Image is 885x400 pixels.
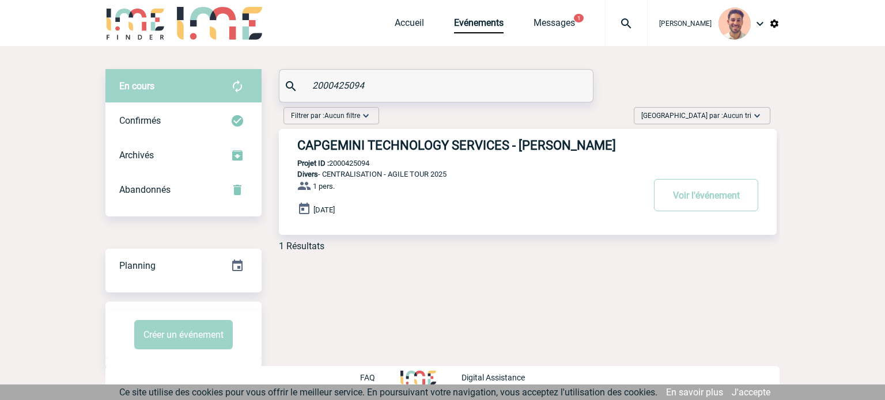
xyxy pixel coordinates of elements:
input: Rechercher un événement par son nom [309,77,566,94]
p: Digital Assistance [462,373,525,382]
span: 1 pers. [313,182,335,191]
div: Retrouvez ici tous les événements que vous avez décidé d'archiver [105,138,262,173]
img: IME-Finder [105,7,165,40]
button: 1 [574,14,584,22]
span: Confirmés [119,115,161,126]
span: Planning [119,260,156,271]
span: [DATE] [313,205,335,214]
button: Créer un événement [134,320,233,349]
div: Retrouvez ici tous vos événements annulés [105,173,262,207]
p: - CENTRALISATION - AGILE TOUR 2025 [279,170,643,178]
a: Messages [534,17,575,33]
b: Projet ID : [297,159,329,167]
div: Retrouvez ici tous vos évènements avant confirmation [105,69,262,104]
span: [GEOGRAPHIC_DATA] par : [641,110,751,121]
img: 132114-0.jpg [718,7,751,40]
div: Retrouvez ici tous vos événements organisés par date et état d'avancement [105,249,262,283]
a: Accueil [395,17,424,33]
span: Abandonnés [119,184,171,195]
span: Filtrer par : [291,110,360,121]
a: CAPGEMINI TECHNOLOGY SERVICES - [PERSON_NAME] [279,138,777,153]
span: Aucun filtre [324,112,360,120]
span: Divers [297,170,318,178]
img: baseline_expand_more_white_24dp-b.png [360,110,372,121]
span: En cours [119,81,154,92]
p: 2000425094 [279,159,369,167]
h3: CAPGEMINI TECHNOLOGY SERVICES - [PERSON_NAME] [297,138,643,153]
a: En savoir plus [666,387,723,398]
a: FAQ [360,371,400,382]
a: Evénements [454,17,504,33]
span: Aucun tri [723,112,751,120]
a: J'accepte [732,387,770,398]
span: [PERSON_NAME] [659,20,712,28]
span: Ce site utilise des cookies pour vous offrir le meilleur service. En poursuivant votre navigation... [119,387,657,398]
div: 1 Résultats [279,241,324,252]
img: baseline_expand_more_white_24dp-b.png [751,110,763,121]
img: http://www.idealmeetingsevents.fr/ [400,371,436,384]
span: Archivés [119,150,154,161]
a: Planning [105,248,262,282]
p: FAQ [360,373,375,382]
button: Voir l'événement [654,179,758,211]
